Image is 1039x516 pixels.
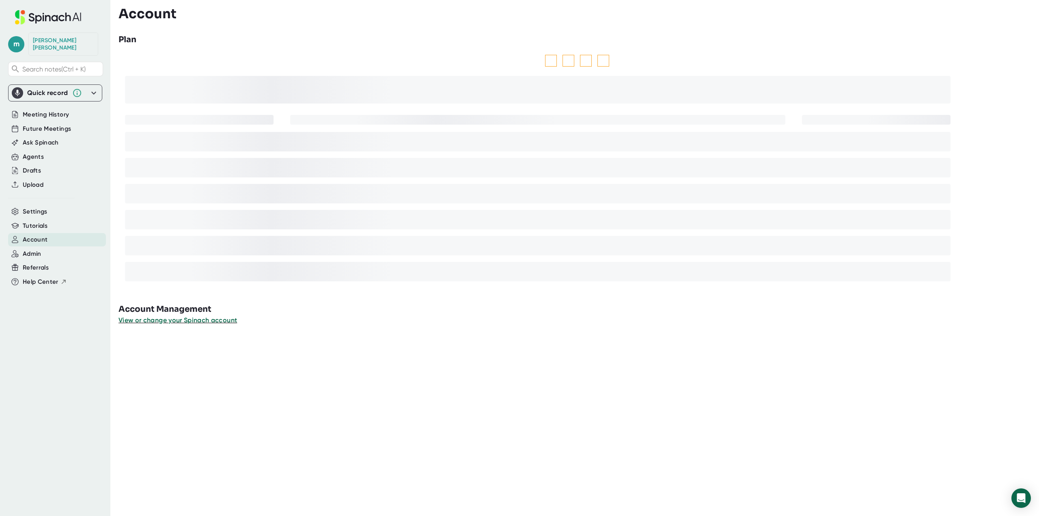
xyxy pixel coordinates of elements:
[23,207,47,216] button: Settings
[23,249,41,259] button: Admin
[33,37,94,51] div: Matthew Jones
[23,166,41,175] button: Drafts
[119,6,177,22] h3: Account
[22,65,86,73] span: Search notes (Ctrl + K)
[119,303,1039,315] h3: Account Management
[12,85,99,101] div: Quick record
[119,316,237,324] span: View or change your Spinach account
[23,235,47,244] button: Account
[27,89,68,97] div: Quick record
[1011,488,1031,508] div: Open Intercom Messenger
[23,110,69,119] button: Meeting History
[23,124,71,134] button: Future Meetings
[23,277,58,287] span: Help Center
[23,263,49,272] button: Referrals
[23,152,44,162] button: Agents
[23,221,47,231] button: Tutorials
[23,138,59,147] button: Ask Spinach
[119,34,136,46] h3: Plan
[23,277,67,287] button: Help Center
[8,36,24,52] span: m
[23,180,43,190] button: Upload
[119,315,237,325] button: View or change your Spinach account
